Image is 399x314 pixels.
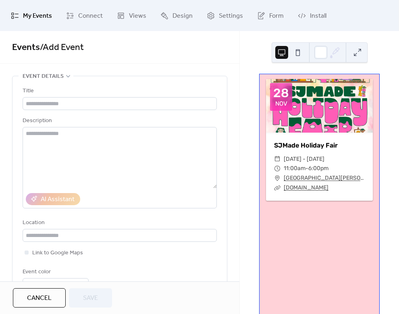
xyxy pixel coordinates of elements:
span: Form [269,10,284,22]
span: Views [129,10,146,22]
a: Connect [60,3,109,28]
a: My Events [5,3,58,28]
div: Description [23,116,215,126]
span: / Add Event [40,39,84,56]
span: Install [310,10,326,22]
span: Event details [23,72,64,81]
span: - [305,164,308,173]
a: [GEOGRAPHIC_DATA][PERSON_NAME] [284,173,365,183]
div: Location [23,218,215,228]
div: Title [23,86,215,96]
span: My Events [23,10,52,22]
a: Form [251,3,290,28]
span: Design [172,10,193,22]
a: [DOMAIN_NAME] [284,184,328,191]
div: ​ [274,154,281,164]
a: Install [292,3,332,28]
span: Link to Google Maps [32,248,83,258]
a: SJMade Holiday Fair [274,141,338,149]
div: Nov [275,101,287,107]
span: [DATE] - [DATE] [284,154,324,164]
button: Cancel [13,288,66,308]
a: Events [12,39,40,56]
div: ​ [274,164,281,173]
a: Settings [201,3,249,28]
a: Design [154,3,199,28]
div: ​ [274,183,281,193]
span: 6:00pm [308,164,328,173]
div: ​ [274,173,281,183]
div: Event color [23,267,87,277]
a: Views [111,3,152,28]
span: Connect [78,10,103,22]
span: Settings [219,10,243,22]
div: 28 [273,87,289,99]
span: Cancel [27,293,52,303]
span: 11:00am [284,164,305,173]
